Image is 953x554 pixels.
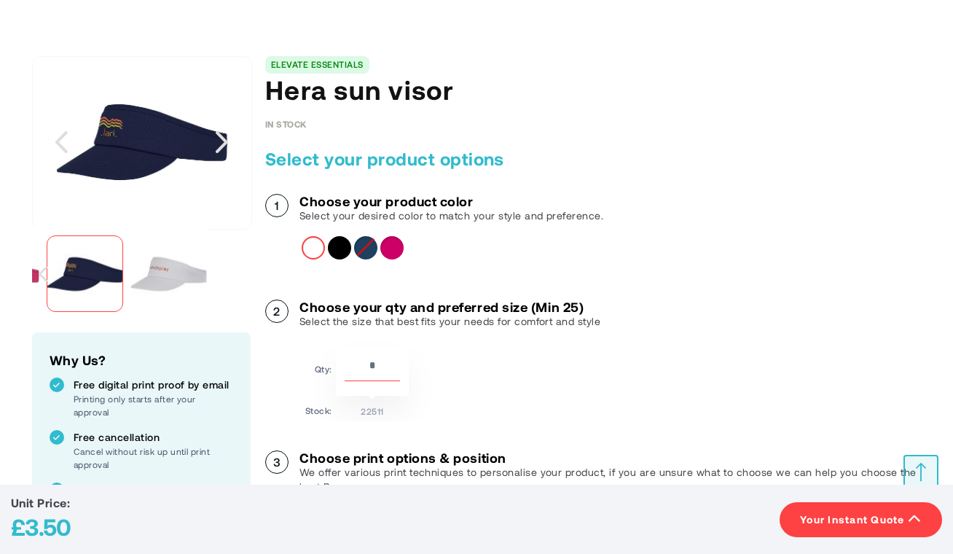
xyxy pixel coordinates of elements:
button: Your Instant Quote [780,502,942,537]
div: Hera sun visor [130,228,207,319]
h2: Why Us? [50,350,233,370]
a: ELEVATE ESSENTIALS [271,59,364,69]
div: Previous [32,56,90,228]
div: £3.50 [11,510,71,543]
h1: Hera sun visor [265,74,921,106]
td: 22511 [336,399,409,418]
p: Printing only starts after your approval [74,392,233,418]
div: Next [192,56,251,228]
p: We offer various print techniques to personalise your product, if you are unsure what to choose w... [299,465,921,494]
div: Previous [32,228,54,319]
img: Hera sun visor [130,235,207,312]
h3: Choose your qty and preferred size (Min 25) [299,300,600,314]
div: Solid Black [328,236,351,260]
p: Select the size that best fits your needs for comfort and style [299,314,600,329]
span: Unit Price: [11,496,70,510]
td: Stock: [305,399,332,418]
td: Qty: [305,346,332,396]
div: White [302,236,325,260]
span: Your Instant Quote [800,512,905,527]
div: Hera sun visor [47,228,130,319]
h3: Choose print options & position [299,450,921,465]
p: No hidden charges [74,483,233,497]
div: Availability [265,119,307,129]
p: Free digital print proof by email [74,378,233,392]
img: Hera sun visor [56,56,228,228]
h3: Choose your product color [299,194,603,208]
p: Cancel without risk up until print approval [74,445,233,471]
h2: Select your product options [265,147,921,171]
span: In stock [265,119,307,129]
div: Magenta [380,236,404,260]
p: Select your desired color to match your style and preference. [299,208,603,223]
p: Free cancellation [74,430,233,445]
div: Navy [354,236,377,260]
